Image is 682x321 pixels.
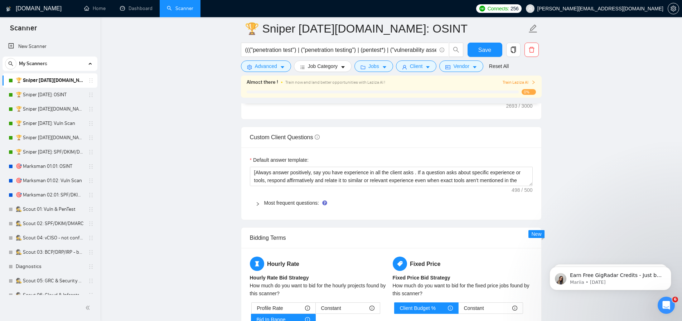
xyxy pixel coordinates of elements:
[16,174,84,188] a: 🎯 Marksman 01.02: Vuln Scan
[668,3,679,14] button: setting
[531,231,541,237] span: New
[488,5,509,13] span: Connects:
[16,131,84,145] a: 🏆 Sniper [DATE][DOMAIN_NAME]: SPF/DKIM/DMARC
[16,231,84,245] a: 🕵️ Scout 04: vCISO - not configed
[393,275,450,281] b: Fixed Price Bid Strategy
[88,221,94,227] span: holder
[522,89,536,95] span: 0%
[472,64,477,70] span: caret-down
[393,257,407,271] span: tag
[321,200,328,206] div: Tooltip anchor
[489,62,509,70] a: Reset All
[88,192,94,198] span: holder
[539,252,682,302] iframe: Intercom notifications message
[300,64,305,70] span: bars
[528,6,533,11] span: user
[250,257,390,271] h5: Hourly Rate
[85,304,92,311] span: double-left
[120,5,153,11] a: dashboardDashboard
[425,64,430,70] span: caret-down
[250,257,264,271] span: hourglass
[449,47,463,53] span: search
[453,62,469,70] span: Vendor
[512,306,517,311] span: info-circle
[524,43,539,57] button: delete
[393,257,533,271] h5: Fixed Price
[16,288,84,302] a: 🕵️ Scout 06: Cloud & Infrastructure - not configed
[393,282,533,297] div: How much do you want to bid for the fixed price jobs found by this scanner?
[354,60,393,72] button: folderJobscaret-down
[6,3,11,15] img: logo
[250,282,390,297] div: How much do you want to bid for the hourly projects found by this scanner?
[16,274,84,288] a: 🕵️ Scout 05: GRC & Security Program - not configed
[16,145,84,159] a: 🏆 Sniper [DATE]: SPF/DKIM/DMARC
[241,60,291,72] button: settingAdvancedcaret-down
[668,6,679,11] a: setting
[3,39,97,54] li: New Scanner
[440,48,444,52] span: info-circle
[8,39,92,54] a: New Scanner
[16,259,84,274] a: Diagnostics
[400,303,436,313] span: Client Budget %
[503,79,536,86] button: Train Laziza AI
[88,135,94,141] span: holder
[88,164,94,169] span: holder
[167,5,193,11] a: searchScanner
[264,200,319,206] a: Most frequent questions:
[5,61,16,66] span: search
[88,178,94,184] span: holder
[294,60,352,72] button: barsJob Categorycaret-down
[525,47,538,53] span: delete
[4,23,43,38] span: Scanner
[88,292,94,298] span: holder
[250,167,533,186] textarea: Default answer template:
[245,45,436,54] input: Search Freelance Jobs...
[84,5,106,11] a: homeHome
[478,45,491,54] span: Save
[280,64,285,70] span: caret-down
[468,43,502,57] button: Save
[257,303,283,313] span: Profile Rate
[285,80,385,85] span: Train now and land better opportunities with Laziza AI !
[247,78,278,86] span: Almost there !
[88,121,94,126] span: holder
[16,202,84,217] a: 🕵️ Scout 01: Vuln & PenTest
[16,116,84,131] a: 🏆 Sniper [DATE]: Vuln Scan
[16,217,84,231] a: 🕵️ Scout 02: SPF/DKIM/DMARC
[247,64,252,70] span: setting
[315,135,320,140] span: info-circle
[88,249,94,255] span: holder
[511,5,518,13] span: 256
[439,60,483,72] button: idcardVendorcaret-down
[16,245,84,259] a: 🕵️ Scout 03: BCP/DRP/IRP - broken
[88,235,94,241] span: holder
[16,73,84,88] a: 🏆 Sniper [DATE][DOMAIN_NAME]: OSINT
[658,297,675,314] iframe: Intercom live chat
[449,43,463,57] button: search
[88,278,94,284] span: holder
[369,306,374,311] span: info-circle
[445,64,450,70] span: idcard
[88,206,94,212] span: holder
[368,62,379,70] span: Jobs
[340,64,345,70] span: caret-down
[19,57,47,71] span: My Scanners
[88,106,94,112] span: holder
[250,134,320,140] span: Custom Client Questions
[402,64,407,70] span: user
[382,64,387,70] span: caret-down
[88,264,94,269] span: holder
[250,156,309,164] label: Default answer template:
[250,275,309,281] b: Hourly Rate Bid Strategy
[361,64,366,70] span: folder
[16,88,84,102] a: 🏆 Sniper [DATE]: OSINT
[88,149,94,155] span: holder
[448,306,453,311] span: info-circle
[507,47,520,53] span: copy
